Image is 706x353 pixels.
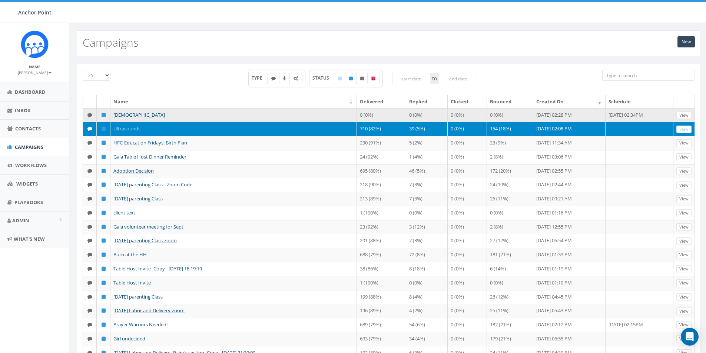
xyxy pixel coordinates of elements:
td: 154 (18%) [487,122,533,136]
td: 72 (8%) [406,248,447,262]
i: Published [102,169,106,173]
div: Open Intercom Messenger [681,328,699,346]
a: View [676,195,692,203]
td: 201 (88%) [357,234,406,248]
a: [DEMOGRAPHIC_DATA] [113,111,165,118]
td: 46 (5%) [406,164,447,178]
i: Published [102,322,106,327]
td: 199 (88%) [357,290,406,304]
span: Inbox [15,107,31,114]
i: Published [349,76,353,81]
td: 38 (86%) [357,262,406,276]
td: 3 (12%) [406,220,447,234]
td: 2 (8%) [487,150,533,164]
td: 693 (79%) [357,332,406,346]
td: [DATE] 02:08 PM [533,122,606,136]
th: Bounced [487,95,533,108]
i: Published [102,196,106,201]
a: View [676,335,692,343]
label: Automated Message [289,73,302,84]
label: Ringless Voice Mail [279,73,290,84]
label: Published [345,73,357,84]
td: 27 (12%) [487,234,533,248]
span: Contacts [15,125,41,132]
a: Table Host Invite- Copy - [DATE] 18:19:19 [113,265,202,272]
span: What's New [14,236,45,242]
i: Text SMS [87,336,92,341]
td: 0 (0%) [487,108,533,122]
a: Gala volunteer meeting for Sept [113,223,183,230]
a: [DATE] parenting Class [113,293,163,300]
input: Type to search [602,70,695,81]
td: 0 (0%) [406,276,447,290]
td: [DATE] 04:45 PM [533,290,606,304]
i: Published [102,182,106,187]
a: View [676,321,692,329]
td: 5 (2%) [406,136,447,150]
i: Text SMS [87,294,92,299]
td: 0 (0%) [448,164,487,178]
a: [DATE] parenting Class- [113,195,164,202]
span: to [430,73,439,84]
a: [DATE] Labor and Delivery-zoom [113,307,185,314]
td: [DATE] 02:15PM [606,318,673,332]
td: 0 (0%) [487,206,533,220]
i: Text SMS [87,280,92,285]
a: View [676,167,692,175]
td: 54 (6%) [406,318,447,332]
i: Text SMS [87,210,92,215]
td: 689 (79%) [357,318,406,332]
td: 0 (0%) [406,108,447,122]
img: Rally_platform_Icon_1.png [21,30,49,58]
td: 0 (0%) [448,262,487,276]
a: Prayer Warriors Needed! [113,321,168,328]
td: [DATE] 01:19 PM [533,262,606,276]
td: 196 (89%) [357,304,406,318]
td: [DATE] 01:33 PM [533,248,606,262]
a: New [677,36,695,47]
i: Published [102,266,106,271]
th: Schedule [606,95,673,108]
a: View [676,209,692,217]
th: Clicked [448,95,487,108]
a: View [676,139,692,147]
label: Unpublished [356,73,368,84]
th: Delivered [357,95,406,108]
span: Campaigns [15,144,43,150]
small: [PERSON_NAME] [18,70,52,75]
td: 0 (0%) [448,234,487,248]
a: Adoption Decision [113,167,154,174]
td: 1 (4%) [406,150,447,164]
td: 230 (91%) [357,136,406,150]
i: Published [102,294,106,299]
td: 0 (0%) [448,122,487,136]
th: Replied [406,95,447,108]
td: 0 (0%) [448,332,487,346]
td: 0 (0%) [448,192,487,206]
i: Text SMS [87,169,92,173]
h2: Campaigns [83,36,139,49]
td: 218 (90%) [357,178,406,192]
a: View [676,111,692,119]
th: Name: activate to sort column ascending [110,95,357,108]
td: 0 (0%) [448,136,487,150]
th: Created On: activate to sort column ascending [533,95,606,108]
span: Workflows [15,162,47,169]
td: 182 (21%) [487,318,533,332]
i: Published [102,252,106,257]
i: Draft [338,76,342,81]
a: HFC-Education Fridays: Birth Plan [113,139,187,146]
td: 0 (0%) [448,206,487,220]
td: 0 (0%) [448,318,487,332]
span: STATUS [312,75,334,81]
td: [DATE] 05:43 PM [533,304,606,318]
td: 7 (3%) [406,192,447,206]
td: 0 (0%) [357,108,406,122]
td: 26 (12%) [487,290,533,304]
i: Published [102,224,106,229]
td: 1 (100%) [357,206,406,220]
label: Draft [334,73,346,84]
i: Published [102,280,106,285]
label: Archived [367,73,380,84]
td: 26 (11%) [487,192,533,206]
